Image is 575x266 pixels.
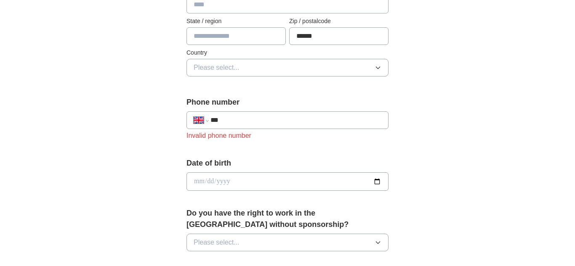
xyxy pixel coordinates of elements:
[186,59,389,76] button: Please select...
[194,63,240,73] span: Please select...
[186,131,389,141] div: Invalid phone number
[186,97,389,108] label: Phone number
[194,237,240,248] span: Please select...
[186,208,389,230] label: Do you have the right to work in the [GEOGRAPHIC_DATA] without sponsorship?
[186,234,389,251] button: Please select...
[186,48,389,57] label: Country
[186,158,389,169] label: Date of birth
[186,17,286,26] label: State / region
[289,17,389,26] label: Zip / postalcode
